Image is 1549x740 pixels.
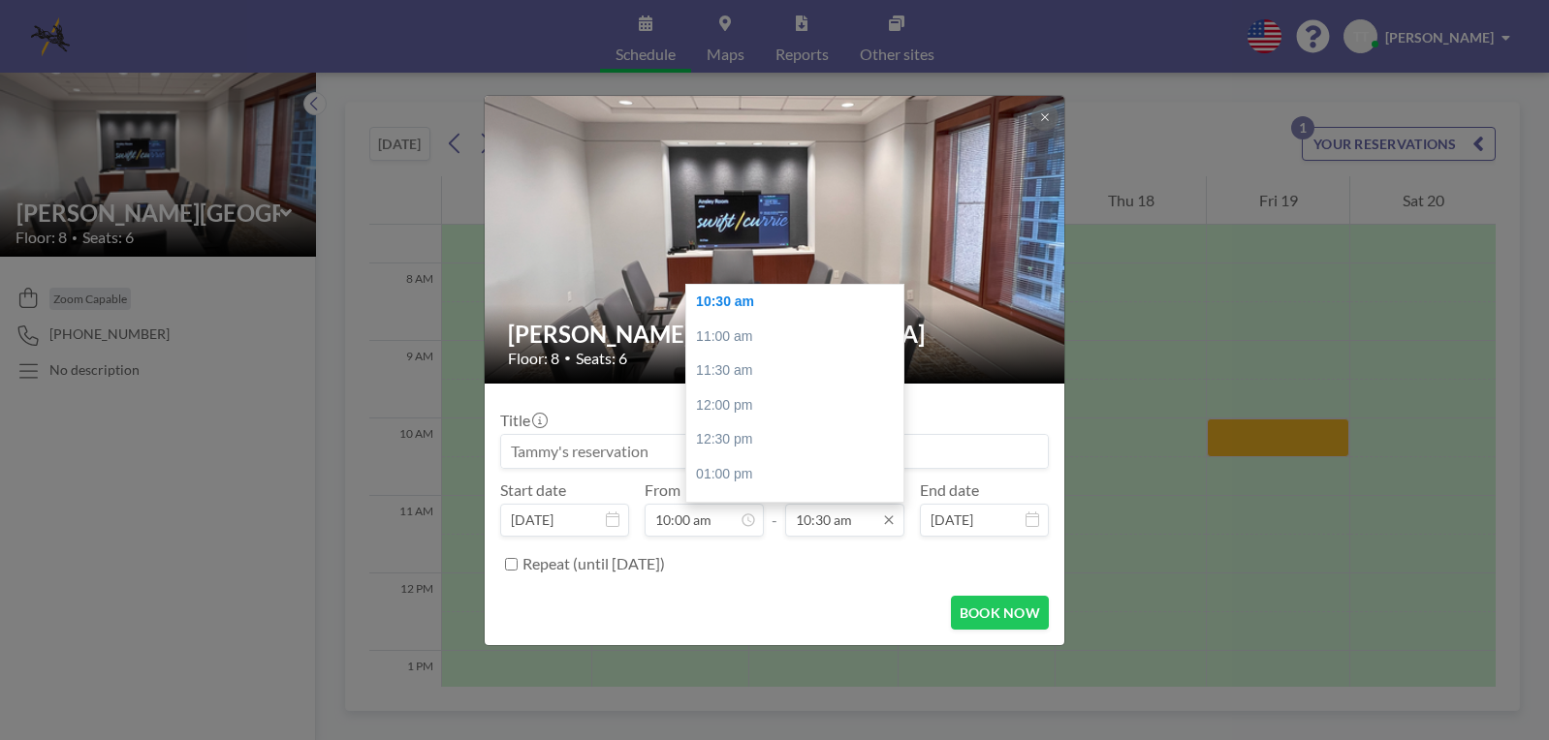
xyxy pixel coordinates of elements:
span: Floor: 8 [508,349,559,368]
label: Repeat (until [DATE]) [522,554,665,573]
label: Title [500,411,546,430]
div: 01:30 pm [686,492,913,527]
span: - [772,487,777,530]
div: 10:30 am [686,285,913,320]
label: End date [920,480,979,500]
label: From [645,480,680,500]
span: Seats: 6 [576,349,627,368]
div: 01:00 pm [686,457,913,492]
button: BOOK NOW [951,596,1049,630]
h2: [PERSON_NAME][GEOGRAPHIC_DATA] [508,320,1043,349]
label: Start date [500,480,566,500]
div: 11:00 am [686,320,913,355]
span: • [564,351,571,365]
div: 11:30 am [686,354,913,388]
div: 12:00 pm [686,388,913,423]
img: 537.png [485,21,1066,457]
input: Tammy's reservation [501,435,1048,468]
div: 12:30 pm [686,422,913,457]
